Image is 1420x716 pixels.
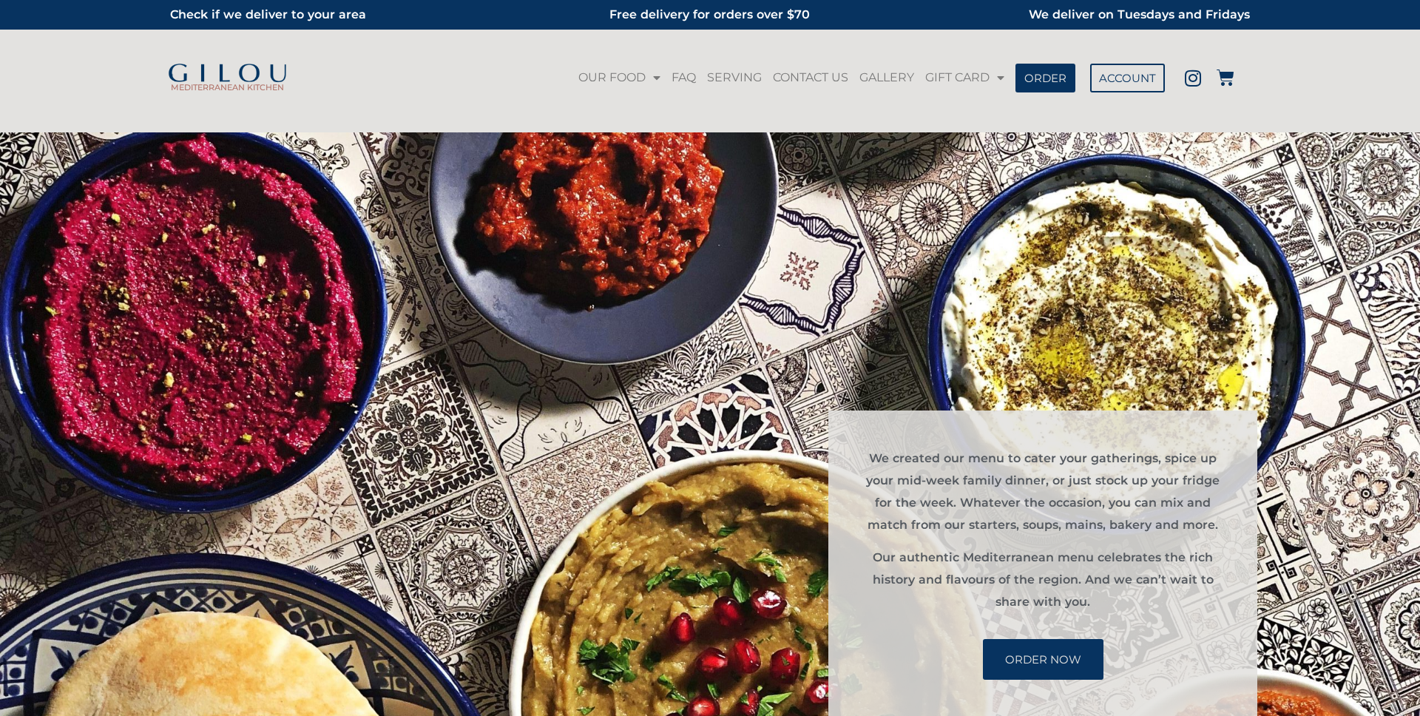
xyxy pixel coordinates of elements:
[1024,72,1066,84] span: ORDER
[865,547,1220,613] p: Our authentic Mediterranean menu celebrates the rich history and flavours of the region. And we c...
[170,7,366,21] a: Check if we deliver to your area
[163,84,292,92] h2: MEDITERRANEAN KITCHEN
[983,639,1103,680] a: ORDER NOW
[865,447,1220,536] p: We created our menu to cater your gatherings, spice up your mid-week family dinner, or just stock...
[1099,72,1156,84] span: ACCOUNT
[856,61,918,95] a: GALLERY
[1005,654,1081,665] span: ORDER NOW
[1090,64,1165,92] a: ACCOUNT
[769,61,852,95] a: CONTACT US
[535,4,885,26] h2: Free delivery for orders over $70
[573,61,1009,95] nav: Menu
[575,61,664,95] a: OUR FOOD
[668,61,700,95] a: FAQ
[1015,64,1075,92] a: ORDER
[922,61,1008,95] a: GIFT CARD
[166,64,288,84] img: Gilou Logo
[703,61,765,95] a: SERVING
[900,4,1250,26] h2: We deliver on Tuesdays and Fridays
